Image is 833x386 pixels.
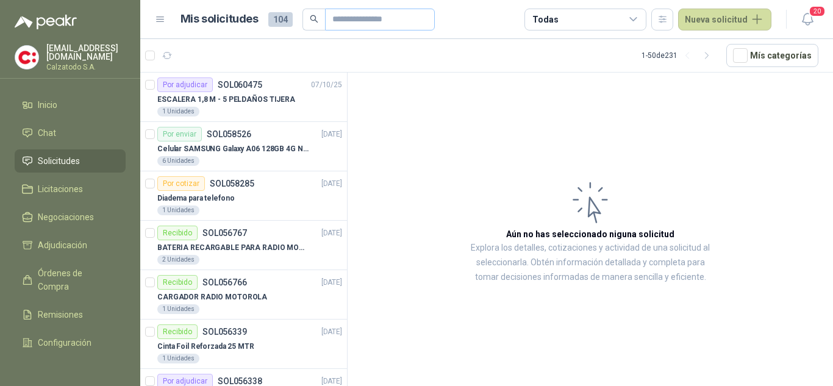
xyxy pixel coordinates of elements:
p: [DATE] [321,178,342,190]
div: 1 Unidades [157,107,199,116]
h1: Mis solicitudes [181,10,259,28]
div: Por enviar [157,127,202,141]
span: Licitaciones [38,182,83,196]
div: 6 Unidades [157,156,199,166]
div: Recibido [157,324,198,339]
div: Por cotizar [157,176,205,191]
span: Configuración [38,336,91,349]
span: Órdenes de Compra [38,266,114,293]
a: Por cotizarSOL058285[DATE] Diadema para telefono1 Unidades [140,171,347,221]
p: [DATE] [321,129,342,140]
a: Solicitudes [15,149,126,173]
p: Calzatodo S.A. [46,63,126,71]
span: Inicio [38,98,57,112]
a: RecibidoSOL056339[DATE] Cinta Foil Reforzada 25 MTR1 Unidades [140,320,347,369]
p: [DATE] [321,227,342,239]
p: [EMAIL_ADDRESS][DOMAIN_NAME] [46,44,126,61]
div: 1 Unidades [157,354,199,363]
p: CARGADOR RADIO MOTOROLA [157,291,267,303]
p: SOL056767 [202,229,247,237]
span: Adjudicación [38,238,87,252]
span: Remisiones [38,308,83,321]
a: Inicio [15,93,126,116]
p: ESCALERA 1,8 M - 5 PELDAÑOS TIJERA [157,94,295,105]
p: BATERIA RECARGABLE PARA RADIO MOTOROLA [157,242,309,254]
span: Chat [38,126,56,140]
div: 2 Unidades [157,255,199,265]
div: Recibido [157,226,198,240]
a: Remisiones [15,303,126,326]
span: Negociaciones [38,210,94,224]
a: Licitaciones [15,177,126,201]
p: [DATE] [321,326,342,338]
p: SOL058285 [210,179,254,188]
a: RecibidoSOL056767[DATE] BATERIA RECARGABLE PARA RADIO MOTOROLA2 Unidades [140,221,347,270]
p: SOL056338 [218,377,262,385]
p: Cinta Foil Reforzada 25 MTR [157,341,254,352]
p: Celular SAMSUNG Galaxy A06 128GB 4G Negro [157,143,309,155]
p: [DATE] [321,277,342,288]
div: 1 Unidades [157,304,199,314]
button: Mís categorías [726,44,818,67]
p: SOL060475 [218,80,262,89]
img: Company Logo [15,46,38,69]
p: SOL056766 [202,278,247,287]
span: Solicitudes [38,154,80,168]
a: Negociaciones [15,206,126,229]
div: Por adjudicar [157,77,213,92]
button: Nueva solicitud [678,9,771,30]
a: Chat [15,121,126,145]
div: Recibido [157,275,198,290]
p: SOL058526 [207,130,251,138]
a: Adjudicación [15,234,126,257]
p: SOL056339 [202,327,247,336]
div: 1 - 50 de 231 [642,46,717,65]
span: search [310,15,318,23]
a: Por enviarSOL058526[DATE] Celular SAMSUNG Galaxy A06 128GB 4G Negro6 Unidades [140,122,347,171]
div: Todas [532,13,558,26]
a: Por adjudicarSOL06047507/10/25 ESCALERA 1,8 M - 5 PELDAÑOS TIJERA1 Unidades [140,73,347,122]
p: Explora los detalles, cotizaciones y actividad de una solicitud al seleccionarla. Obtén informaci... [470,241,711,285]
a: RecibidoSOL056766[DATE] CARGADOR RADIO MOTOROLA1 Unidades [140,270,347,320]
a: Órdenes de Compra [15,262,126,298]
span: 104 [268,12,293,27]
div: 1 Unidades [157,206,199,215]
span: 20 [809,5,826,17]
h3: Aún no has seleccionado niguna solicitud [506,227,674,241]
button: 20 [796,9,818,30]
a: Configuración [15,331,126,354]
p: Diadema para telefono [157,193,234,204]
p: 07/10/25 [311,79,342,91]
img: Logo peakr [15,15,77,29]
